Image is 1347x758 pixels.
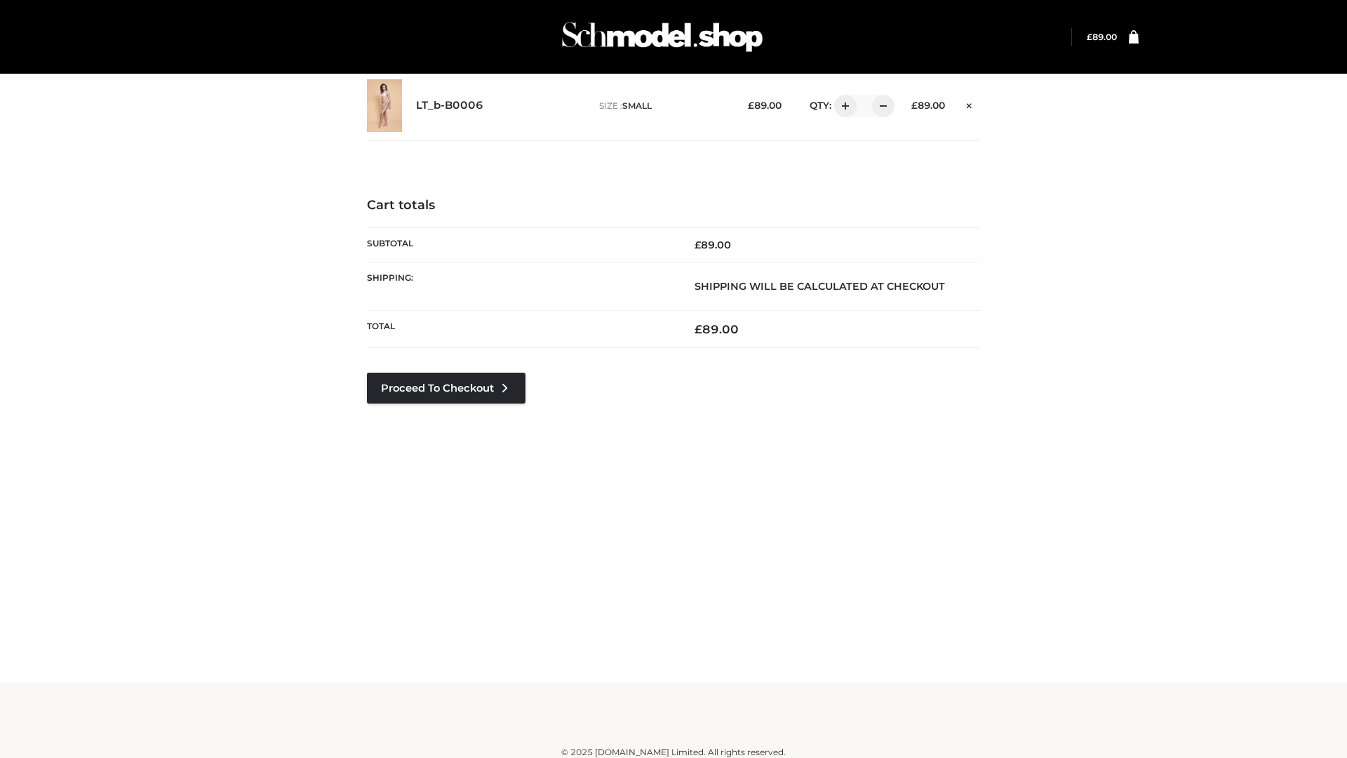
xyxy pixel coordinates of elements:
[695,239,731,251] bdi: 89.00
[748,100,754,111] span: £
[367,262,673,310] th: Shipping:
[796,95,890,117] div: QTY:
[1087,32,1117,42] bdi: 89.00
[695,280,945,293] strong: Shipping will be calculated at checkout
[367,79,402,132] img: LT_b-B0006 - SMALL
[622,100,652,111] span: SMALL
[599,100,726,112] p: size :
[695,322,702,336] span: £
[911,100,945,111] bdi: 89.00
[416,99,483,112] a: LT_b-B0006
[695,239,701,251] span: £
[367,227,673,262] th: Subtotal
[959,95,980,113] a: Remove this item
[367,311,673,348] th: Total
[748,100,782,111] bdi: 89.00
[695,322,739,336] bdi: 89.00
[1087,32,1117,42] a: £89.00
[367,198,980,213] h4: Cart totals
[367,373,525,404] a: Proceed to Checkout
[911,100,918,111] span: £
[1087,32,1092,42] span: £
[557,9,768,65] img: Schmodel Admin 964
